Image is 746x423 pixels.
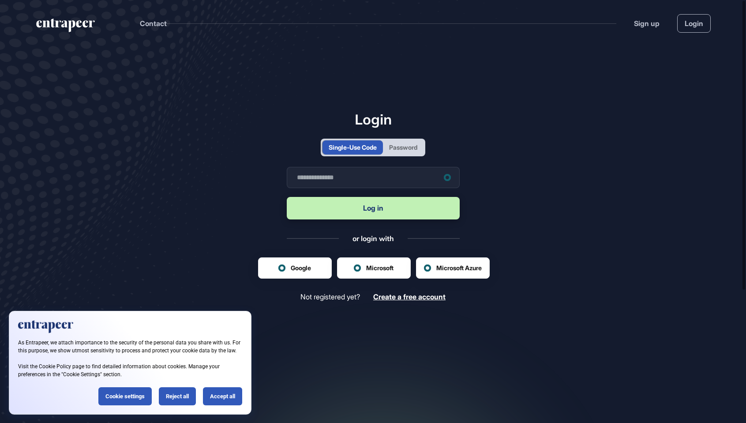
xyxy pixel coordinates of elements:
[329,143,377,152] div: Single-Use Code
[677,14,711,33] a: Login
[287,197,460,219] button: Log in
[140,18,167,29] button: Contact
[373,293,446,301] a: Create a free account
[35,19,96,35] a: entrapeer-logo
[300,293,360,301] span: Not registered yet?
[352,234,394,243] div: or login with
[373,292,446,301] span: Create a free account
[634,18,660,29] a: Sign up
[389,143,417,152] div: Password
[287,111,460,128] h1: Login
